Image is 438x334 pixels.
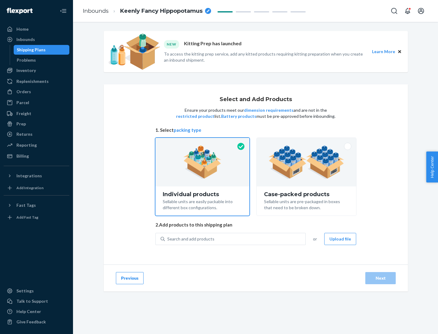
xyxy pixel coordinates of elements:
a: Help Center [4,307,69,316]
a: Talk to Support [4,296,69,306]
button: Close [396,48,403,55]
a: Inbounds [4,35,69,44]
div: Billing [16,153,29,159]
span: 2. Add products to this shipping plan [155,222,356,228]
div: Returns [16,131,33,137]
div: Home [16,26,29,32]
span: 1. Select [155,127,356,133]
div: NEW [164,40,179,48]
img: Flexport logo [7,8,33,14]
div: Problems [17,57,36,63]
div: Prep [16,121,26,127]
a: Problems [14,55,70,65]
div: Give Feedback [16,319,46,325]
div: Talk to Support [16,298,48,304]
a: Home [4,24,69,34]
ol: breadcrumbs [78,2,216,20]
p: Ensure your products meet our and are not in the list. must be pre-approved before inbounding. [176,107,336,119]
button: Open Search Box [388,5,400,17]
div: Sellable units are pre-packaged in boxes that need to be broken down. [264,197,349,211]
div: Next [370,275,391,281]
a: Replenishments [4,77,69,86]
p: Kitting Prep has launched [184,40,242,48]
button: Open account menu [415,5,427,17]
a: Shipping Plans [14,45,70,55]
div: Inbounds [16,36,35,43]
div: Orders [16,89,31,95]
button: Learn More [372,48,395,55]
button: Open notifications [401,5,414,17]
img: case-pack.59cecea509d18c883b923b81aeac6d0b.png [269,145,344,179]
div: Search and add products [167,236,214,242]
a: Returns [4,129,69,139]
button: dimension requirements [244,107,294,113]
div: Add Fast Tag [16,215,38,220]
a: Reporting [4,140,69,150]
div: Shipping Plans [17,47,46,53]
button: Give Feedback [4,317,69,327]
button: packing type [174,127,201,133]
a: Parcel [4,98,69,107]
div: Freight [16,111,31,117]
button: Fast Tags [4,200,69,210]
a: Billing [4,151,69,161]
span: or [313,236,317,242]
span: Keenly Fancy Hippopotamus [120,7,203,15]
a: Orders [4,87,69,97]
a: Prep [4,119,69,129]
div: Add Integration [16,185,43,190]
button: Previous [116,272,144,284]
a: Add Fast Tag [4,213,69,222]
div: Replenishments [16,78,49,84]
a: Add Integration [4,183,69,193]
button: Integrations [4,171,69,181]
div: Sellable units are easily packable into different box configurations. [163,197,242,211]
div: Integrations [16,173,42,179]
a: Inbounds [83,8,109,14]
button: Upload file [324,233,356,245]
a: Settings [4,286,69,296]
div: Fast Tags [16,202,36,208]
div: Inventory [16,67,36,73]
button: Close Navigation [57,5,69,17]
button: restricted product [176,113,214,119]
div: Parcel [16,100,29,106]
button: Help Center [426,152,438,182]
div: Individual products [163,191,242,197]
button: Battery products [221,113,256,119]
div: Reporting [16,142,37,148]
img: individual-pack.facf35554cb0f1810c75b2bd6df2d64e.png [183,145,221,179]
h1: Select and Add Products [220,97,292,103]
p: To access the kitting prep service, add any kitted products requiring kitting preparation when yo... [164,51,367,63]
button: Next [365,272,396,284]
div: Settings [16,288,34,294]
div: Case-packed products [264,191,349,197]
a: Inventory [4,66,69,75]
div: Help Center [16,308,41,315]
a: Freight [4,109,69,118]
